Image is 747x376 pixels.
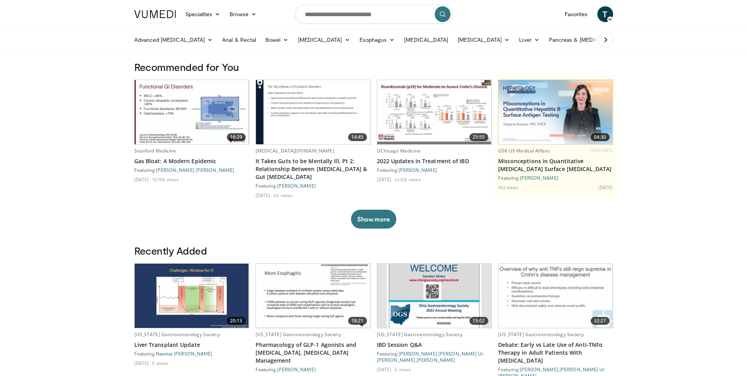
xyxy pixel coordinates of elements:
div: Featuring: [377,167,492,173]
a: [PERSON_NAME] [277,183,316,188]
h3: Recommended for You [134,61,613,73]
img: 480ec31d-e3c1-475b-8289-0a0659db689a.620x360_q85_upscale.jpg [135,80,249,144]
a: 32:27 [499,264,613,328]
span: 14:45 [348,133,367,141]
img: ea8305e5-ef6b-4575-a231-c141b8650e1f.jpg.620x360_q85_upscale.jpg [499,80,613,144]
a: Browse [225,6,261,22]
span: FEATURED [589,148,613,153]
a: Esophagus [355,32,400,48]
a: [PERSON_NAME] [277,367,316,372]
span: 20:13 [227,317,246,325]
a: [US_STATE] Gastroenterology Society [377,331,462,338]
div: Featuring: [256,366,371,372]
a: Bowel [261,32,293,48]
img: 9393c547-9b5d-4ed4-b79d-9c9e6c9be491.620x360_q85_upscale.jpg [377,80,491,144]
a: [MEDICAL_DATA] [399,32,453,48]
img: 44219f35-fb21-4142-a7e6-4f69784487e9.620x360_q85_upscale.jpg [135,264,249,328]
div: Featuring: , , [377,350,492,363]
h3: Recently Added [134,244,613,257]
a: [US_STATE] Gastroenterology Society [498,331,584,338]
a: Naemat [PERSON_NAME] [156,351,213,356]
div: Featuring: [256,182,371,189]
a: 2022 Updates in Treatment of IBD [377,157,492,165]
img: VuMedi Logo [134,10,176,18]
img: ff294bfb-982f-4b4b-9edd-463453c64f41.620x360_q85_upscale.jpg [387,264,482,328]
a: 16:29 [135,80,249,144]
a: Gas Bloat: A Modern Epidemic [134,157,249,165]
a: Stanford Medicine [134,147,176,154]
a: Debate: Early vs Late Use of Anti-TNFα Therapy in Adult Patients With [MEDICAL_DATA] [498,341,613,365]
span: 04:30 [591,133,610,141]
a: 25:55 [377,80,491,144]
div: Featuring: [498,175,613,181]
div: Featuring: [134,350,249,357]
img: 173e910a-e313-466e-8c16-c4c37688f05e.620x360_q85_upscale.jpg [499,264,613,328]
a: [PERSON_NAME] [520,175,558,181]
a: 20:13 [135,264,249,328]
a: It Takes Guts to be Mentally Ill, Pt 2: Relationship Between [MEDICAL_DATA] & Gut [MEDICAL_DATA] [256,157,371,181]
input: Search topics, interventions [295,5,452,24]
a: [PERSON_NAME] Ur [PERSON_NAME] [377,351,484,363]
a: [PERSON_NAME] [520,367,558,372]
li: 5 views [152,360,169,366]
a: [PERSON_NAME] [399,167,437,173]
a: Pancreas & [MEDICAL_DATA] [544,32,636,48]
li: 19,758 views [152,176,178,182]
li: 13,512 views [395,176,421,182]
a: [US_STATE] Gastroenterology Society [134,331,220,338]
div: Featuring: [134,167,249,173]
a: Liver [514,32,544,48]
span: 15:02 [469,317,488,325]
a: [PERSON_NAME] [399,351,437,356]
li: 2 views [395,366,411,372]
a: Liver Transplant Update [134,341,249,349]
a: [PERSON_NAME] [PERSON_NAME] [156,167,235,173]
a: IBD Session Q&A [377,341,492,349]
a: [MEDICAL_DATA][DOMAIN_NAME] [256,147,334,154]
a: GSK US Medical Affairs [498,147,551,154]
li: [DATE] [377,366,394,372]
a: 18:21 [256,264,370,328]
a: 04:30 [499,80,613,144]
a: Advanced [MEDICAL_DATA] [130,32,218,48]
span: 25:55 [469,133,488,141]
span: 16:29 [227,133,246,141]
a: 14:45 [256,80,370,144]
a: 15:02 [377,264,491,328]
a: [MEDICAL_DATA] [453,32,514,48]
a: [PERSON_NAME] [417,357,455,363]
li: [DATE] [598,184,613,190]
li: [DATE] [256,192,272,198]
span: 32:27 [591,317,610,325]
a: Specialties [181,6,225,22]
a: Favorites [560,6,593,22]
li: [DATE] [134,360,151,366]
a: T [597,6,613,22]
li: 143 views [498,184,519,190]
a: Anal & Rectal [217,32,261,48]
a: Misconceptions in Quantitative [MEDICAL_DATA] Surface [MEDICAL_DATA] [498,157,613,173]
a: Pharmacology of GLP-1 Agonists and [MEDICAL_DATA], [MEDICAL_DATA] Management [256,341,371,365]
li: 42 views [273,192,293,198]
li: [DATE] [134,176,151,182]
a: [MEDICAL_DATA] [293,32,355,48]
li: [DATE] [377,176,394,182]
img: 45d9ed29-37ad-44fa-b6cc-1065f856441c.620x360_q85_upscale.jpg [256,80,370,144]
span: 18:21 [348,317,367,325]
img: d0e87126-0652-440b-8b31-cc6ead807f65.620x360_q85_upscale.jpg [256,264,370,328]
a: [US_STATE] Gastroenterology Society [256,331,341,338]
button: Show more [351,210,396,229]
a: UChicago Medicine [377,147,421,154]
